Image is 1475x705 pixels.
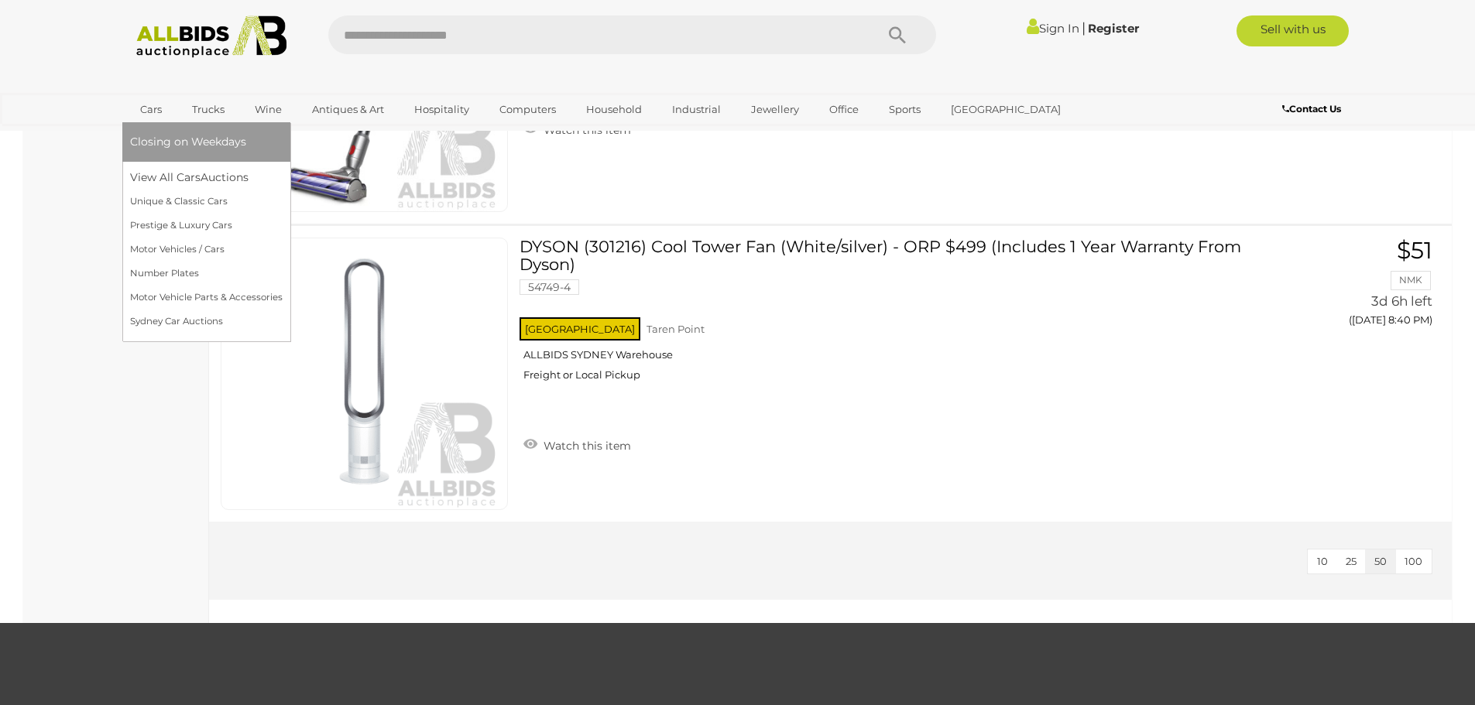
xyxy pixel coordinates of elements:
a: Cars [130,97,172,122]
a: Computers [489,97,566,122]
span: 10 [1317,555,1328,567]
a: Household [576,97,652,122]
a: Wine [245,97,292,122]
button: 10 [1308,549,1337,573]
span: 100 [1405,555,1422,567]
a: Hospitality [404,97,479,122]
a: Sell with us [1237,15,1349,46]
button: Search [859,15,936,54]
span: Watch this item [540,439,631,453]
b: Contact Us [1282,103,1341,115]
img: 54749-4h.jpeg [229,238,500,509]
button: 100 [1395,549,1432,573]
a: Industrial [662,97,731,122]
a: $51 NMK 3d 6h left ([DATE] 8:40 PM) [1257,238,1436,334]
a: Sign In [1027,21,1079,36]
a: Contact Us [1282,101,1345,118]
span: 50 [1374,555,1387,567]
span: Watch this item [540,123,631,137]
a: Office [819,97,869,122]
a: Trucks [182,97,235,122]
button: 25 [1336,549,1366,573]
img: Allbids.com.au [128,15,296,58]
a: Jewellery [741,97,809,122]
span: $51 [1397,236,1432,265]
a: [GEOGRAPHIC_DATA] [941,97,1071,122]
a: Watch this item [520,433,635,456]
span: 25 [1346,555,1357,567]
a: Antiques & Art [302,97,394,122]
a: Sports [879,97,931,122]
span: | [1082,19,1086,36]
a: DYSON (301216) Cool Tower Fan (White/silver) - ORP $499 (Includes 1 Year Warranty From Dyson) 547... [531,238,1233,393]
button: 50 [1365,549,1396,573]
a: Register [1088,21,1139,36]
